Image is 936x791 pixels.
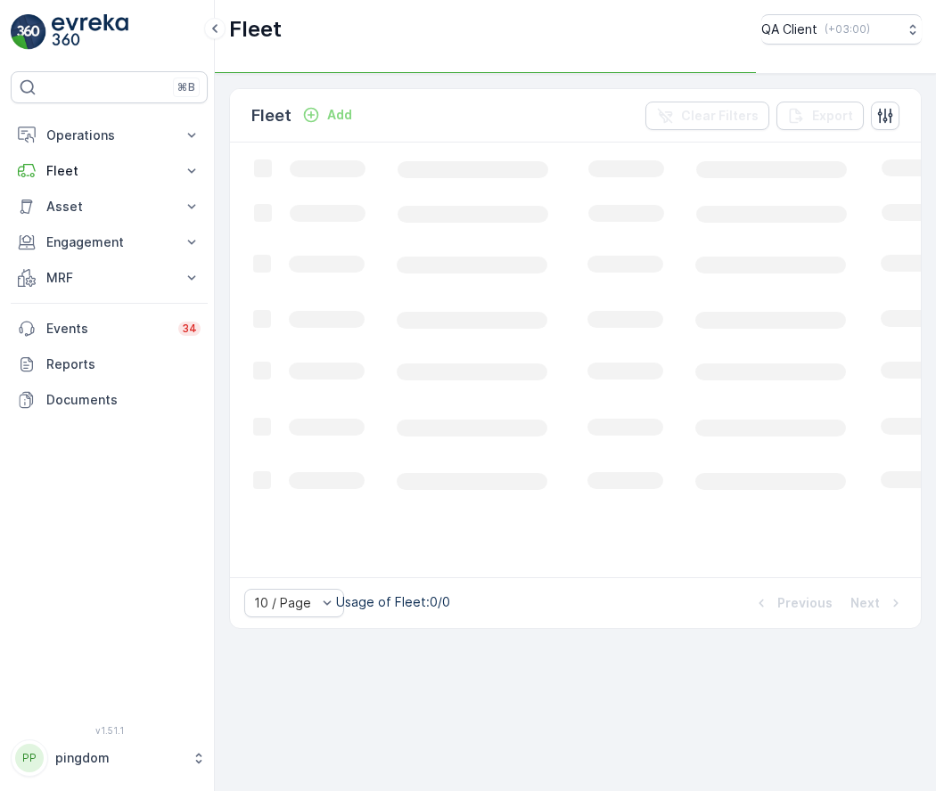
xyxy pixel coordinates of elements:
[777,594,833,612] p: Previous
[11,347,208,382] a: Reports
[11,382,208,418] a: Documents
[46,233,172,251] p: Engagement
[645,102,769,130] button: Clear Filters
[177,80,195,94] p: ⌘B
[850,594,880,612] p: Next
[11,189,208,224] button: Asset
[15,744,44,772] div: PP
[11,739,208,777] button: PPpingdom
[46,198,172,216] p: Asset
[327,106,352,124] p: Add
[336,593,450,611] p: Usage of Fleet : 0/0
[681,107,759,125] p: Clear Filters
[251,103,291,128] p: Fleet
[751,592,834,614] button: Previous
[11,118,208,153] button: Operations
[46,126,172,144] p: Operations
[182,322,197,336] p: 34
[11,725,208,736] span: v 1.51.1
[46,320,168,338] p: Events
[52,14,128,50] img: logo_light-DOdMpM7g.png
[11,311,208,347] a: Events34
[849,592,907,614] button: Next
[11,14,46,50] img: logo
[11,224,208,260] button: Engagement
[46,269,172,287] p: MRF
[761,14,922,45] button: QA Client(+03:00)
[761,20,817,38] p: QA Client
[825,22,870,37] p: ( +03:00 )
[776,102,864,130] button: Export
[55,749,183,767] p: pingdom
[812,107,853,125] p: Export
[11,260,208,296] button: MRF
[229,15,282,44] p: Fleet
[46,162,172,180] p: Fleet
[11,153,208,189] button: Fleet
[46,391,201,409] p: Documents
[295,104,359,126] button: Add
[46,355,201,373] p: Reports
